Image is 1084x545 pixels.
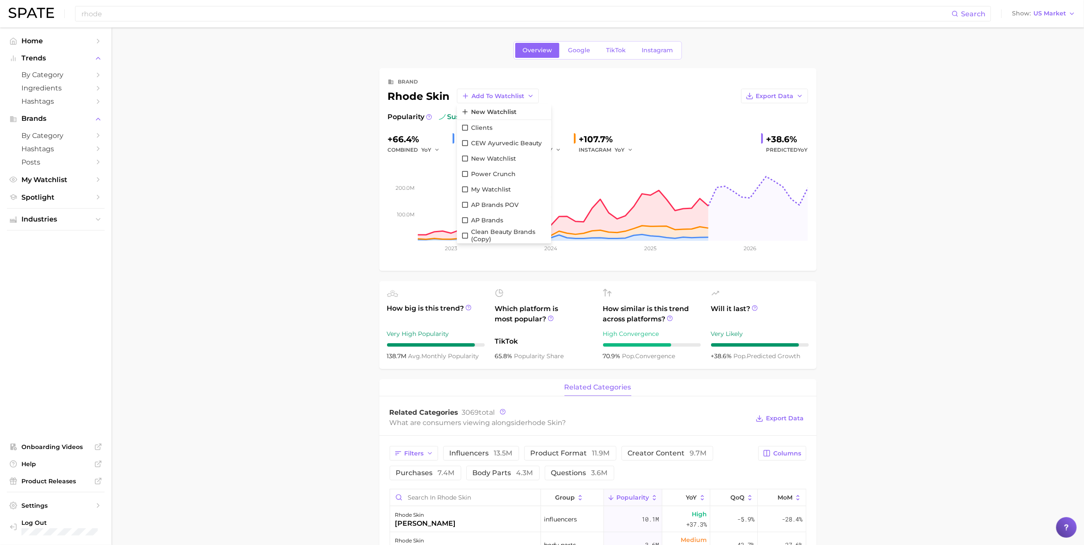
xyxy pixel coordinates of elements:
[390,446,438,461] button: Filters
[471,171,516,178] span: Power Crunch
[599,43,633,58] a: TikTok
[7,129,105,142] a: by Category
[541,489,604,506] button: group
[473,470,533,476] span: body parts
[766,415,804,422] span: Export Data
[81,6,952,21] input: Search here for a brand, industry, or ingredient
[616,494,649,501] span: Popularity
[603,352,622,360] span: 70.9%
[471,228,547,243] span: Clean Beauty Brands (copy)
[756,93,794,100] span: Export Data
[388,145,446,155] div: combined
[457,89,539,103] button: Add to Watchlist
[7,68,105,81] a: by Category
[531,450,610,457] span: product format
[21,443,90,451] span: Onboarding Videos
[592,449,610,457] span: 11.9m
[388,132,446,146] div: +66.4%
[543,146,553,153] span: YoY
[21,115,90,123] span: Brands
[592,469,608,477] span: 3.6m
[387,343,485,347] div: 9 / 10
[450,450,513,457] span: influencers
[395,510,456,520] div: rhode skin
[1010,8,1078,19] button: ShowUS Market
[579,145,639,155] div: INSTAGRAM
[603,343,701,347] div: 7 / 10
[471,124,493,132] span: Clients
[471,108,517,116] span: New Watchlist
[692,509,707,519] span: High
[7,213,105,226] button: Industries
[622,352,636,360] abbr: popularity index
[21,97,90,105] span: Hashtags
[21,193,90,201] span: Spotlight
[457,104,551,243] div: Add to Watchlist
[21,216,90,223] span: Industries
[961,10,985,18] span: Search
[390,417,750,428] div: What are consumers viewing alongside ?
[438,469,455,477] span: 7.4m
[782,514,803,524] span: -28.4%
[387,303,485,324] span: How big is this trend?
[462,408,495,416] span: total
[7,34,105,48] a: Home
[758,489,805,506] button: MoM
[734,352,747,360] abbr: popularity index
[741,89,808,103] button: Export Data
[711,343,809,347] div: 9 / 10
[604,489,662,506] button: Popularity
[798,147,808,153] span: YoY
[387,352,408,360] span: 138.7m
[494,449,513,457] span: 13.5m
[21,158,90,166] span: Posts
[471,201,519,209] span: AP brands POV
[690,449,707,457] span: 9.7m
[462,408,479,416] span: 3069
[642,47,673,54] span: Instagram
[766,132,808,146] div: +38.6%
[565,383,631,391] span: related categories
[730,494,745,501] span: QoQ
[390,489,540,506] input: Search in rhode skin
[21,176,90,184] span: My Watchlist
[561,43,598,58] a: Google
[681,535,707,545] span: Medium
[9,8,54,18] img: SPATE
[778,494,793,501] span: MoM
[408,352,479,360] span: monthly popularity
[396,470,455,476] span: purchases
[515,43,559,58] a: Overview
[21,460,90,468] span: Help
[514,352,564,360] span: popularity share
[422,146,432,153] span: YoY
[737,514,754,524] span: -5.9%
[471,186,511,193] span: My Watchlist
[615,146,625,153] span: YoY
[516,469,533,477] span: 4.3m
[754,413,806,425] button: Export Data
[628,450,707,457] span: creator content
[21,71,90,79] span: by Category
[686,519,707,530] span: +37.3%
[644,245,657,252] tspan: 2025
[555,494,575,501] span: group
[642,514,659,524] span: 10.1m
[522,47,552,54] span: Overview
[408,352,422,360] abbr: average
[568,47,590,54] span: Google
[543,145,562,155] button: YoY
[734,352,801,360] span: predicted growth
[551,470,608,476] span: questions
[495,352,514,360] span: 65.8%
[390,408,459,416] span: Related Categories
[634,43,680,58] a: Instagram
[495,304,593,332] span: Which platform is most popular?
[1033,11,1066,16] span: US Market
[405,450,424,457] span: Filters
[21,37,90,45] span: Home
[774,450,802,457] span: Columns
[7,191,105,204] a: Spotlight
[21,519,98,527] span: Log Out
[603,304,701,324] span: How similar is this trend across platforms?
